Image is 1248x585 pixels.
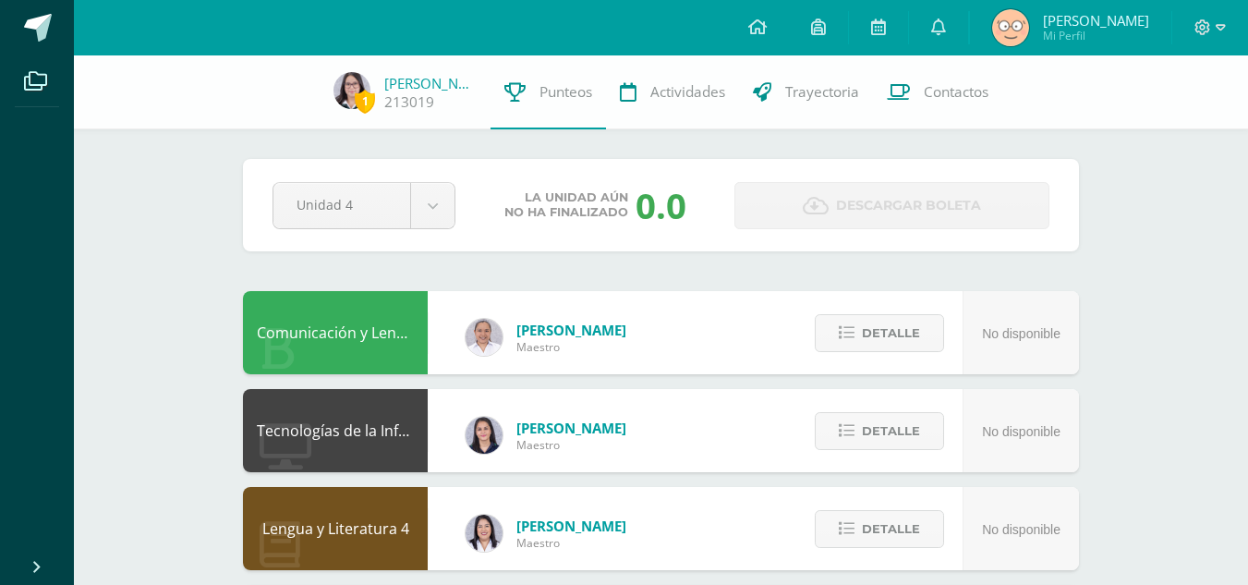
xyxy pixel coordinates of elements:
[992,9,1029,46] img: 667098a006267a6223603c07e56c782e.png
[243,487,428,570] div: Lengua y Literatura 4
[243,389,428,472] div: Tecnologías de la Información y la Comunicación 4
[873,55,1002,129] a: Contactos
[516,437,626,453] span: Maestro
[333,72,370,109] img: 07f72299047296dc8baa6628d0fb2535.png
[739,55,873,129] a: Trayectoria
[1043,11,1149,30] span: [PERSON_NAME]
[539,82,592,102] span: Punteos
[491,55,606,129] a: Punteos
[785,82,859,102] span: Trayectoria
[836,183,981,228] span: Descargar boleta
[982,522,1060,537] span: No disponible
[815,412,944,450] button: Detalle
[384,74,477,92] a: [PERSON_NAME]
[466,515,503,552] img: fd1196377973db38ffd7ffd912a4bf7e.png
[815,314,944,352] button: Detalle
[650,82,725,102] span: Actividades
[243,291,428,374] div: Comunicación y Lenguaje L3 Inglés 4
[862,316,920,350] span: Detalle
[516,535,626,551] span: Maestro
[606,55,739,129] a: Actividades
[466,319,503,356] img: 04fbc0eeb5f5f8cf55eb7ff53337e28b.png
[862,512,920,546] span: Detalle
[516,321,626,339] span: [PERSON_NAME]
[273,183,454,228] a: Unidad 4
[982,424,1060,439] span: No disponible
[636,181,686,229] div: 0.0
[297,183,387,226] span: Unidad 4
[862,414,920,448] span: Detalle
[384,92,434,112] a: 213019
[516,419,626,437] span: [PERSON_NAME]
[466,417,503,454] img: dbcf09110664cdb6f63fe058abfafc14.png
[355,90,375,113] span: 1
[924,82,988,102] span: Contactos
[504,190,628,220] span: La unidad aún no ha finalizado
[516,517,626,535] span: [PERSON_NAME]
[815,510,944,548] button: Detalle
[1043,28,1149,43] span: Mi Perfil
[982,326,1060,341] span: No disponible
[516,339,626,355] span: Maestro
